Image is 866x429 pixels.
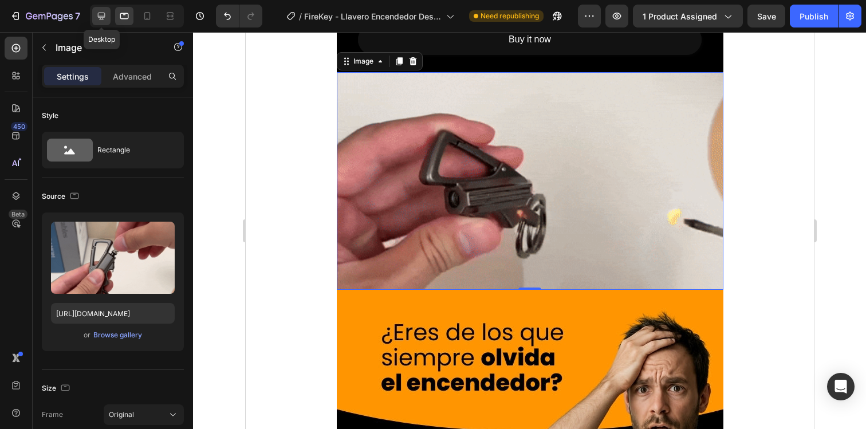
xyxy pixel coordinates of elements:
[246,32,814,429] iframe: Design area
[827,373,855,400] div: Open Intercom Messenger
[93,329,143,341] button: Browse gallery
[109,410,134,420] span: Original
[93,330,142,340] div: Browse gallery
[91,40,478,258] img: giphy.gif
[643,10,717,22] span: 1 product assigned
[105,24,130,34] div: Image
[747,5,785,27] button: Save
[299,10,302,22] span: /
[42,410,63,420] label: Frame
[42,189,81,204] div: Source
[757,11,776,21] span: Save
[9,210,27,219] div: Beta
[56,41,153,54] p: Image
[97,137,167,163] div: Rectangle
[42,381,72,396] div: Size
[633,5,743,27] button: 1 product assigned
[42,111,58,121] div: Style
[5,5,85,27] button: 7
[216,5,262,27] div: Undo/Redo
[51,303,175,324] input: https://example.com/image.jpg
[75,9,80,23] p: 7
[481,11,539,21] span: Need republishing
[800,10,828,22] div: Publish
[113,70,152,82] p: Advanced
[84,328,90,342] span: or
[57,70,89,82] p: Settings
[51,222,175,294] img: preview-image
[104,404,184,425] button: Original
[304,10,442,22] span: FireKey - Llavero Encendedor Destapador
[790,5,838,27] button: Publish
[11,122,27,131] div: 450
